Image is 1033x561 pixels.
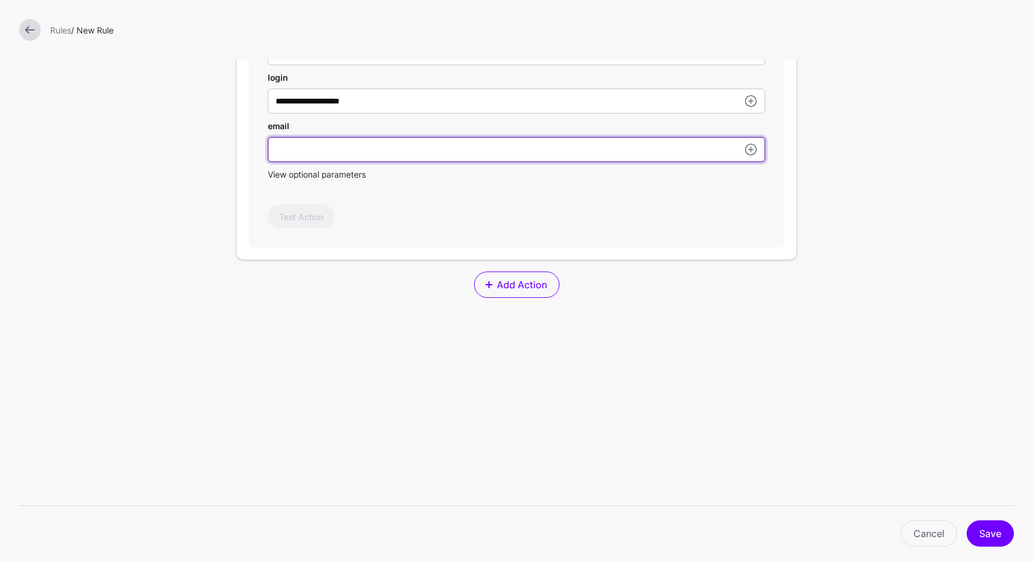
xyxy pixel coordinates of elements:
[268,120,289,132] label: email
[901,520,957,547] a: Cancel
[268,71,288,84] label: login
[268,169,366,179] span: View optional parameters
[495,278,548,292] span: Add Action
[967,520,1014,547] button: Save
[45,24,1019,36] div: / New Rule
[50,25,71,35] a: Rules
